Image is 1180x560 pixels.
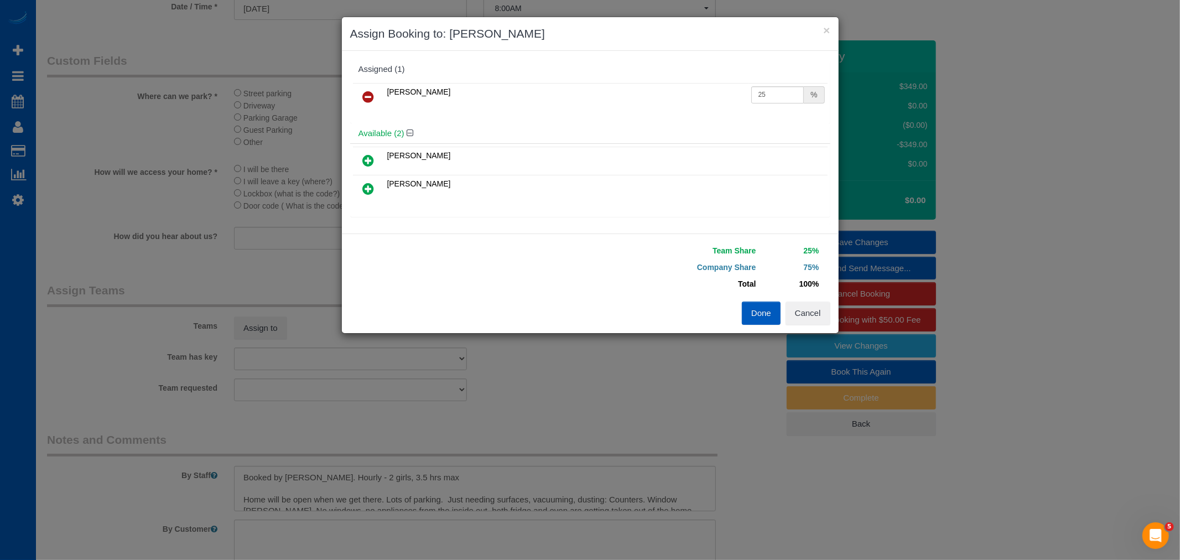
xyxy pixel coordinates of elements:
div: % [804,86,824,103]
td: 75% [759,259,822,276]
td: 25% [759,242,822,259]
span: [PERSON_NAME] [387,151,451,160]
h4: Available (2) [358,129,822,138]
iframe: Intercom live chat [1142,522,1169,549]
button: × [823,24,830,36]
h3: Assign Booking to: [PERSON_NAME] [350,25,830,42]
span: [PERSON_NAME] [387,87,451,96]
td: Team Share [599,242,759,259]
td: Total [599,276,759,292]
button: Cancel [786,302,830,325]
span: [PERSON_NAME] [387,179,451,188]
td: Company Share [599,259,759,276]
div: Assigned (1) [358,65,822,74]
td: 100% [759,276,822,292]
button: Done [742,302,781,325]
span: 5 [1165,522,1174,531]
